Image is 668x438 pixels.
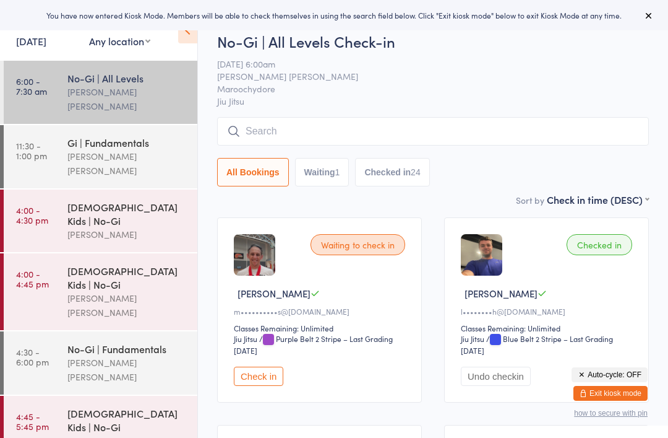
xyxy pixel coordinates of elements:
[4,190,197,252] a: 4:00 -4:30 pm[DEMOGRAPHIC_DATA] Kids | No-Gi[PERSON_NAME]
[67,291,187,320] div: [PERSON_NAME] [PERSON_NAME]
[234,367,283,386] button: Check in
[16,76,47,96] time: 6:00 - 7:30 am
[67,200,187,227] div: [DEMOGRAPHIC_DATA] Kids | No-Gi
[67,149,187,178] div: [PERSON_NAME] [PERSON_NAME]
[217,158,289,186] button: All Bookings
[89,34,150,48] div: Any location
[234,234,275,276] img: image1694226247.png
[16,411,49,431] time: 4:45 - 5:45 pm
[355,158,429,186] button: Checked in24
[67,136,187,149] div: Gi | Fundamentals
[310,234,405,255] div: Waiting to check in
[67,85,187,113] div: [PERSON_NAME] [PERSON_NAME]
[574,409,648,418] button: how to secure with pin
[461,333,484,344] div: Jiu Jitsu
[516,194,544,206] label: Sort by
[4,253,197,330] a: 4:00 -4:45 pm[DEMOGRAPHIC_DATA] Kids | No-Gi[PERSON_NAME] [PERSON_NAME]
[16,34,46,48] a: [DATE]
[67,342,187,356] div: No-Gi | Fundamentals
[335,167,340,177] div: 1
[217,70,630,82] span: [PERSON_NAME] [PERSON_NAME]
[411,167,421,177] div: 24
[567,234,632,255] div: Checked in
[16,205,48,225] time: 4:00 - 4:30 pm
[217,58,630,70] span: [DATE] 6:00am
[16,269,49,289] time: 4:00 - 4:45 pm
[67,264,187,291] div: [DEMOGRAPHIC_DATA] Kids | No-Gi
[20,10,648,20] div: You have now entered Kiosk Mode. Members will be able to check themselves in using the search fie...
[4,331,197,395] a: 4:30 -6:00 pmNo-Gi | Fundamentals[PERSON_NAME] [PERSON_NAME]
[234,323,409,333] div: Classes Remaining: Unlimited
[234,333,393,356] span: / Purple Belt 2 Stripe – Last Grading [DATE]
[461,333,613,356] span: / Blue Belt 2 Stripe – Last Grading [DATE]
[547,193,649,206] div: Check in time (DESC)
[4,125,197,188] a: 11:30 -1:00 pmGi | Fundamentals[PERSON_NAME] [PERSON_NAME]
[573,386,648,401] button: Exit kiosk mode
[465,287,537,300] span: [PERSON_NAME]
[67,71,187,85] div: No-Gi | All Levels
[217,95,649,107] span: Jiu Jitsu
[217,31,649,51] h2: No-Gi | All Levels Check-in
[217,117,649,146] input: Search
[238,287,310,300] span: [PERSON_NAME]
[572,367,648,382] button: Auto-cycle: OFF
[16,347,49,367] time: 4:30 - 6:00 pm
[16,141,47,160] time: 11:30 - 1:00 pm
[461,367,531,386] button: Undo checkin
[461,323,636,333] div: Classes Remaining: Unlimited
[4,61,197,124] a: 6:00 -7:30 amNo-Gi | All Levels[PERSON_NAME] [PERSON_NAME]
[217,82,630,95] span: Maroochydore
[234,333,257,344] div: Jiu Jitsu
[67,356,187,384] div: [PERSON_NAME] [PERSON_NAME]
[461,234,502,276] img: image1694223520.png
[234,306,409,317] div: m••••••••••s@[DOMAIN_NAME]
[295,158,349,186] button: Waiting1
[67,227,187,242] div: [PERSON_NAME]
[67,406,187,434] div: [DEMOGRAPHIC_DATA] Kids | No-Gi
[461,306,636,317] div: l••••••••h@[DOMAIN_NAME]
